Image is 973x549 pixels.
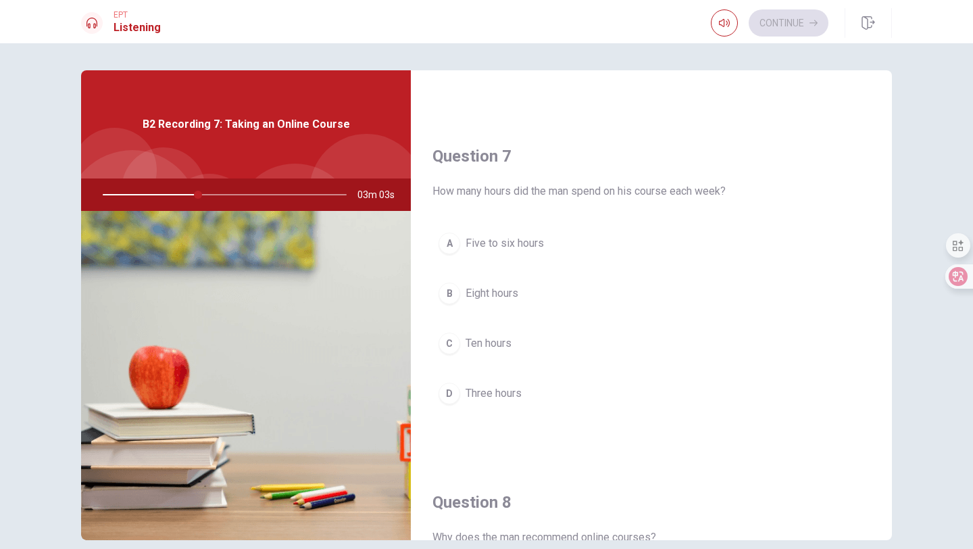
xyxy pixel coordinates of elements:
div: C [439,333,460,354]
span: Three hours [466,385,522,402]
span: B2 Recording 7: Taking an Online Course [143,116,350,133]
button: DThree hours [432,377,870,410]
h1: Listening [114,20,161,36]
div: B [439,283,460,304]
div: D [439,383,460,404]
h4: Question 8 [432,492,870,513]
span: How many hours did the man spend on his course each week? [432,183,870,199]
span: Why does the man recommend online courses? [432,529,870,546]
span: 03m 03s [357,178,405,211]
span: Ten hours [466,335,512,352]
div: A [439,233,460,254]
button: AFive to six hours [432,226,870,260]
button: BEight hours [432,277,870,310]
button: CTen hours [432,327,870,360]
span: EPT [114,10,161,20]
span: Eight hours [466,285,518,302]
img: B2 Recording 7: Taking an Online Course [81,211,411,540]
span: Five to six hours [466,235,544,252]
h4: Question 7 [432,145,870,167]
